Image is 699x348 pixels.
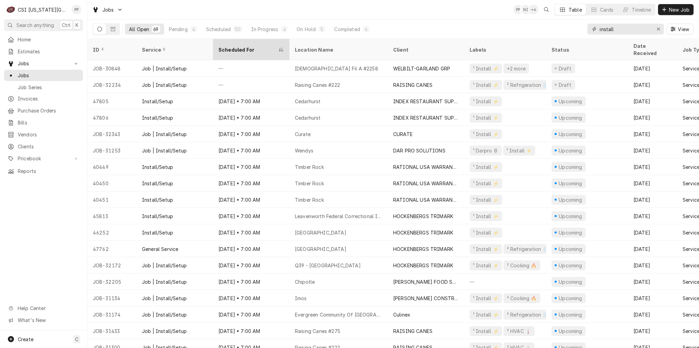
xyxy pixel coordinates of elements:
div: [DATE] [628,306,677,323]
div: [DATE] [628,109,677,126]
div: 40450 [87,175,137,191]
div: RAISING CANES [393,81,432,89]
div: JOB-31433 [87,323,137,339]
div: All Open [129,26,149,33]
div: 50 [235,26,241,33]
div: [DATE] [628,224,677,241]
div: [DATE] • 7:00 AM [213,159,289,175]
div: On Hold [297,26,316,33]
span: C [75,336,79,343]
div: Upcoming [558,131,583,138]
div: JOB-32234 [87,77,137,93]
span: View [676,26,690,33]
div: Install/Setup [142,180,173,187]
div: 46252 [87,224,137,241]
div: [DATE] [628,159,677,175]
div: ¹ Install ⚡️ [506,147,533,154]
div: ² Cooking 🔥 [506,262,538,269]
div: Timeline [632,6,651,13]
a: Invoices [4,93,83,104]
span: Reports [18,168,80,175]
div: INDEX RESTAURANT SUPPLY INC [393,98,459,105]
div: In Progress [251,26,279,33]
div: JOB-30848 [87,60,137,77]
div: Labels [470,46,541,53]
div: ¹ Install ⚡️ [472,311,499,318]
span: Pricebook [18,155,69,162]
button: New Job [658,4,694,15]
div: ² HVAC 🌡️ [506,327,532,335]
div: Upcoming [558,196,583,203]
div: [DATE] • 7:00 AM [213,142,289,159]
div: CURATE [393,131,413,138]
div: ID [93,46,130,53]
div: [DATE] • 7:00 AM [213,241,289,257]
div: Upcoming [558,98,583,105]
div: PP [513,5,523,14]
div: 69 [153,26,158,33]
div: Upcoming [558,262,583,269]
div: Philip Potter's Avatar [72,5,81,14]
div: [DATE] • 7:00 AM [213,109,289,126]
div: Completed [334,26,360,33]
div: [DATE] [628,208,677,224]
span: Jobs [102,6,114,13]
div: ¹ Install ⚡️ [472,295,499,302]
div: Job | Install/Setup [142,311,187,318]
div: Upcoming [558,163,583,171]
div: Job | Install/Setup [142,327,187,335]
div: [DATE] [628,257,677,273]
div: — [213,60,289,77]
div: Q39 - [GEOGRAPHIC_DATA] [295,262,361,269]
input: Keyword search [600,24,651,35]
div: WELBILT-GARLAND GRP [393,65,450,72]
div: Upcoming [558,229,583,236]
span: Home [18,36,80,43]
div: Install/Setup [142,98,173,105]
div: 45813 [87,208,137,224]
div: Job | Install/Setup [142,278,187,285]
div: JOB-32205 [87,273,137,290]
div: [DATE] [628,273,677,290]
span: What's New [18,317,79,324]
div: Timber Rock [295,163,324,171]
div: Upcoming [558,213,583,220]
a: Go to Jobs [89,4,126,15]
div: — [213,77,289,93]
div: [DATE] • 7:00 AM [213,323,289,339]
div: [DATE] • 7:00 AM [213,93,289,109]
div: Scheduled For [218,46,277,53]
div: [DATE] [628,77,677,93]
div: Upcoming [558,147,583,154]
div: 4 [282,26,286,33]
div: 5 [320,26,324,33]
div: Install/Setup [142,229,173,236]
div: [DATE] • 7:00 AM [213,191,289,208]
div: Upcoming [558,245,583,253]
div: ¹ Install ⚡️ [472,180,499,187]
div: [GEOGRAPHIC_DATA] [295,229,346,236]
div: ¹ Install ⚡️ [472,213,499,220]
div: [DATE] • 7:00 AM [213,126,289,142]
div: Job | Install/Setup [142,147,187,154]
div: Timber Rock [295,180,324,187]
div: RATIONAL USA WARRANTY [393,180,459,187]
div: RATIONAL USA WARRANTY [393,163,459,171]
div: 4 [192,26,196,33]
div: JOB-31174 [87,306,137,323]
div: Job | Install/Setup [142,262,187,269]
a: Reports [4,165,83,177]
span: Search anything [16,22,54,29]
div: Upcoming [558,278,583,285]
div: JOB-31134 [87,290,137,306]
div: 6 [364,26,368,33]
div: Location Name [295,46,381,53]
div: PP [72,5,81,14]
div: [DATE] • 7:00 AM [213,208,289,224]
div: [DATE] [628,126,677,142]
div: ¹ Install ⚡️ [472,262,499,269]
div: ¹ Install ⚡️ [472,65,499,72]
a: Clients [4,141,83,152]
div: ¹ Darpro 🛢 [472,147,499,154]
a: Job Series [4,82,83,93]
